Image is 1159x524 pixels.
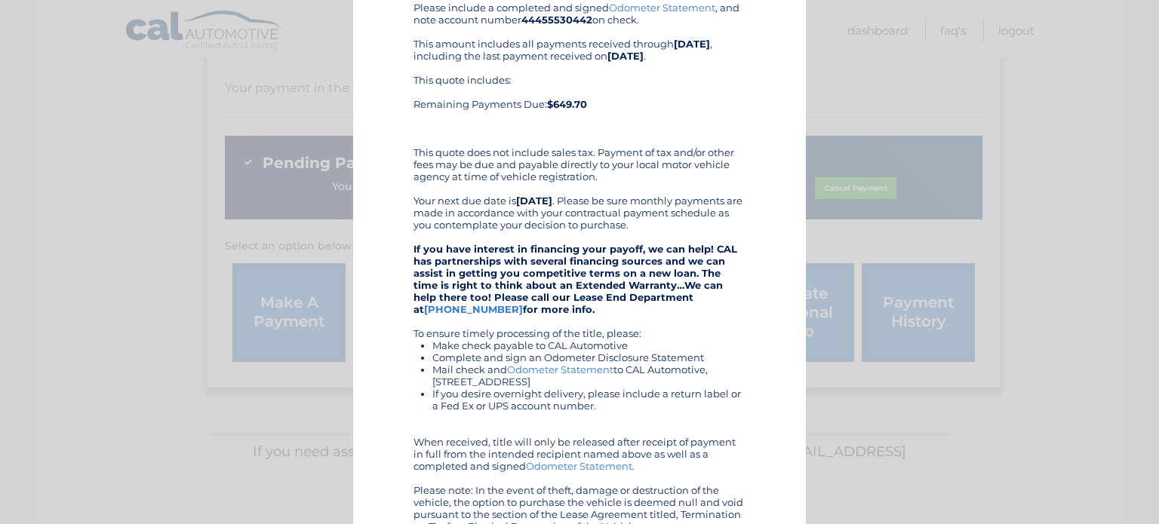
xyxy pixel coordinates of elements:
[432,339,746,351] li: Make check payable to CAL Automotive
[432,388,746,412] li: If you desire overnight delivery, please include a return label or a Fed Ex or UPS account number.
[507,363,613,375] a: Odometer Statement
[607,50,644,62] b: [DATE]
[432,351,746,363] li: Complete and sign an Odometer Disclosure Statement
[526,460,632,472] a: Odometer Statement
[424,303,523,315] a: [PHONE_NUMBER]
[413,74,746,134] div: This quote includes: Remaining Payments Due:
[547,98,587,110] b: $649.70
[521,14,592,26] b: 44455530442
[432,363,746,388] li: Mail check and to CAL Automotive, [STREET_ADDRESS]
[609,2,715,14] a: Odometer Statement
[516,195,552,207] b: [DATE]
[674,38,710,50] b: [DATE]
[413,243,737,315] strong: If you have interest in financing your payoff, we can help! CAL has partnerships with several fin...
